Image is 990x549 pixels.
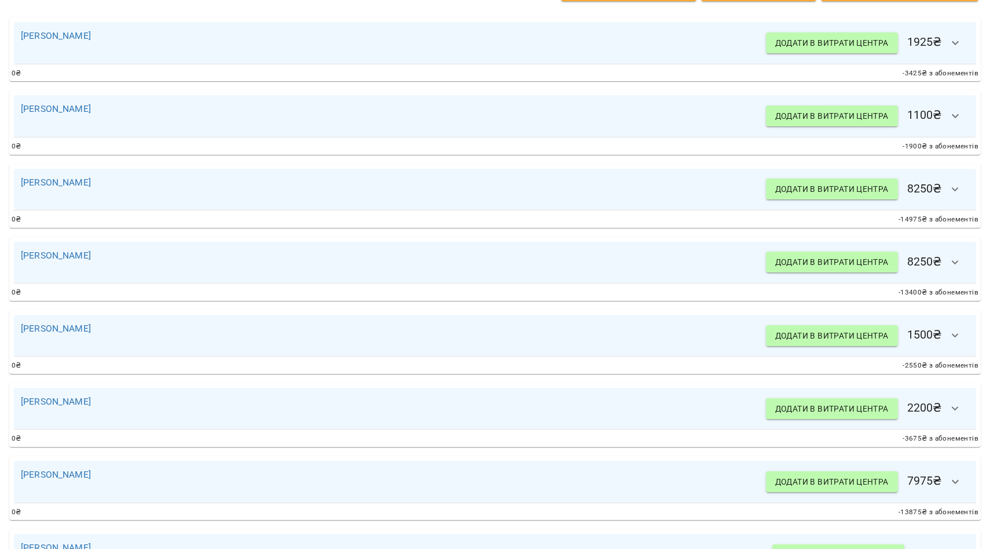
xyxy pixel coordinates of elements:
[899,507,978,518] span: -13875 ₴ з абонементів
[903,68,978,79] span: -3425 ₴ з абонементів
[766,325,898,346] button: Додати в витрати центра
[12,433,21,445] span: 0 ₴
[766,29,969,57] h6: 1925 ₴
[21,469,91,480] a: [PERSON_NAME]
[21,30,91,41] a: [PERSON_NAME]
[766,398,898,419] button: Додати в витрати центра
[903,141,978,152] span: -1900 ₴ з абонементів
[775,36,889,50] span: Додати в витрати центра
[766,32,898,53] button: Додати в витрати центра
[12,360,21,372] span: 0 ₴
[12,287,21,299] span: 0 ₴
[899,214,978,226] span: -14975 ₴ з абонементів
[775,402,889,416] span: Додати в витрати центра
[12,214,21,226] span: 0 ₴
[903,360,978,372] span: -2550 ₴ з абонементів
[775,182,889,196] span: Додати в витрати центра
[766,322,969,350] h6: 1500 ₴
[21,250,91,261] a: [PERSON_NAME]
[775,109,889,123] span: Додати в витрати центра
[766,468,969,496] h6: 7975 ₴
[766,471,898,492] button: Додати в витрати центра
[766,176,969,203] h6: 8250 ₴
[21,323,91,334] a: [PERSON_NAME]
[21,396,91,407] a: [PERSON_NAME]
[775,475,889,489] span: Додати в витрати центра
[21,103,91,114] a: [PERSON_NAME]
[12,68,21,79] span: 0 ₴
[899,287,978,299] span: -13400 ₴ з абонементів
[12,507,21,518] span: 0 ₴
[766,395,969,423] h6: 2200 ₴
[21,177,91,188] a: [PERSON_NAME]
[12,141,21,152] span: 0 ₴
[903,433,978,445] span: -3675 ₴ з абонементів
[775,329,889,343] span: Додати в витрати центра
[766,249,969,277] h6: 8250 ₴
[766,179,898,199] button: Додати в витрати центра
[775,255,889,269] span: Додати в витрати центра
[766,252,898,272] button: Додати в витрати центра
[766,106,898,126] button: Додати в витрати центра
[766,102,969,130] h6: 1100 ₴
